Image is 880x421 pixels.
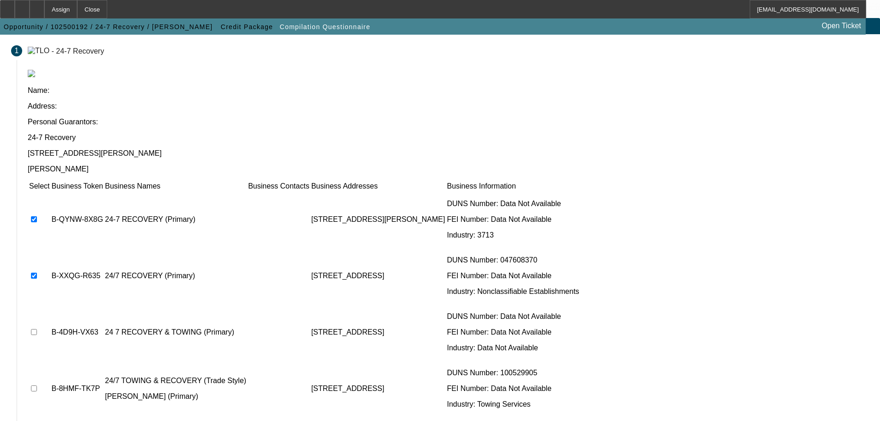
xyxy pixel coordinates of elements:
[104,182,247,191] td: Business Names
[29,182,50,191] td: Select
[4,23,212,31] span: Opportunity / 102500192 / 24-7 Recovery / [PERSON_NAME]
[105,377,246,385] p: 24/7 TOWING & RECOVERY (Trade Style)
[248,182,310,191] td: Business Contacts
[447,328,579,336] p: FEI Number: Data Not Available
[221,23,273,31] span: Credit Package
[218,18,275,35] button: Credit Package
[447,384,579,393] p: FEI Number: Data Not Available
[447,200,579,208] p: DUNS Number: Data Not Available
[28,149,869,158] p: [STREET_ADDRESS][PERSON_NAME]
[280,23,370,31] span: Compilation Questionnaire
[447,369,579,377] p: DUNS Number: 100529905
[105,215,246,224] p: 24-7 RECOVERY (Primary)
[28,47,49,55] img: TLO
[311,272,445,280] p: [STREET_ADDRESS]
[28,70,35,77] img: tlo.png
[28,86,869,95] p: Name:
[447,272,579,280] p: FEI Number: Data Not Available
[447,287,579,296] p: Industry: Nonclassifiable Establishments
[51,248,103,304] td: B-XXQG-R635
[446,182,579,191] td: Business Information
[447,312,579,321] p: DUNS Number: Data Not Available
[447,400,579,409] p: Industry: Towing Services
[311,384,445,393] p: [STREET_ADDRESS]
[28,102,869,110] p: Address:
[15,47,19,55] span: 1
[311,328,445,336] p: [STREET_ADDRESS]
[51,192,103,247] td: B-QYNW-8X8G
[105,328,246,336] p: 24 7 RECOVERY & TOWING (Primary)
[447,256,579,264] p: DUNS Number: 047608370
[28,118,869,126] p: Personal Guarantors:
[105,392,246,401] p: [PERSON_NAME] (Primary)
[311,215,445,224] p: [STREET_ADDRESS][PERSON_NAME]
[28,165,869,173] p: [PERSON_NAME]
[28,134,869,142] p: 24-7 Recovery
[447,344,579,352] p: Industry: Data Not Available
[51,182,103,191] td: Business Token
[52,47,104,55] div: - 24-7 Recovery
[51,305,103,360] td: B-4D9H-VX63
[278,18,373,35] button: Compilation Questionnaire
[818,18,865,34] a: Open Ticket
[51,361,103,416] td: B-8HMF-TK7P
[447,231,579,239] p: Industry: 3713
[447,215,579,224] p: FEI Number: Data Not Available
[311,182,446,191] td: Business Addresses
[105,272,246,280] p: 24/7 RECOVERY (Primary)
